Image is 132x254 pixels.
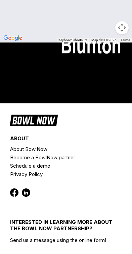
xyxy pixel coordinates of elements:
[121,38,130,42] a: Terms (opens in new tab)
[10,135,122,145] div: about
[10,170,122,178] a: Privacy Policy
[10,153,122,162] a: Become a BowlNow partner
[58,38,87,43] button: Keyboard shortcuts
[91,38,117,42] span: Map data ©2025
[10,219,122,237] div: INTERESTED IN LEARNING MORE ABOUT THE BOWL NOW PARTNERSHIP?
[10,214,122,249] div: Send us a message using the online form!
[2,34,24,43] img: Google
[10,145,122,153] a: About BowlNow
[115,21,129,34] button: Map camera controls
[2,34,24,43] a: Open this area in Google Maps (opens a new window)
[10,162,122,170] a: Schedule a demo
